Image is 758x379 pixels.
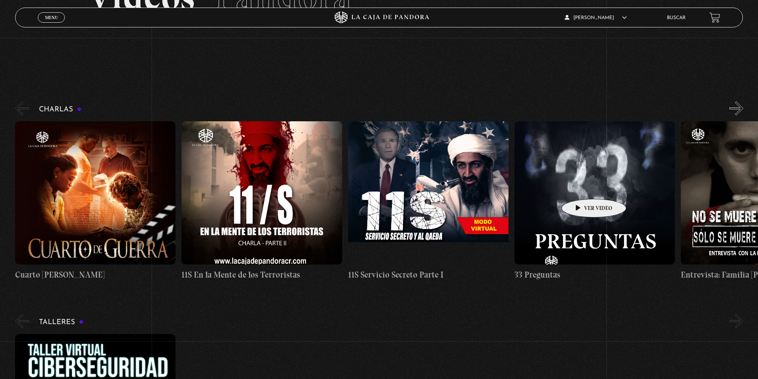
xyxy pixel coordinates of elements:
[15,101,29,115] button: Previous
[181,268,342,281] h4: 11S En la Mente de los Terroristas
[514,121,675,281] a: 33 Preguntas
[15,121,175,281] a: Cuarto [PERSON_NAME]
[514,268,675,281] h4: 33 Preguntas
[729,314,743,328] button: Next
[565,16,627,20] span: [PERSON_NAME]
[667,16,686,20] a: Buscar
[45,15,58,20] span: Menu
[39,319,84,326] h3: Talleres
[348,268,509,281] h4: 11S Servicio Secreto Parte I
[39,106,82,113] h3: Charlas
[15,268,175,281] h4: Cuarto [PERSON_NAME]
[181,121,342,281] a: 11S En la Mente de los Terroristas
[15,314,29,328] button: Previous
[348,121,509,281] a: 11S Servicio Secreto Parte I
[729,101,743,115] button: Next
[709,12,720,23] a: View your shopping cart
[42,22,61,27] span: Cerrar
